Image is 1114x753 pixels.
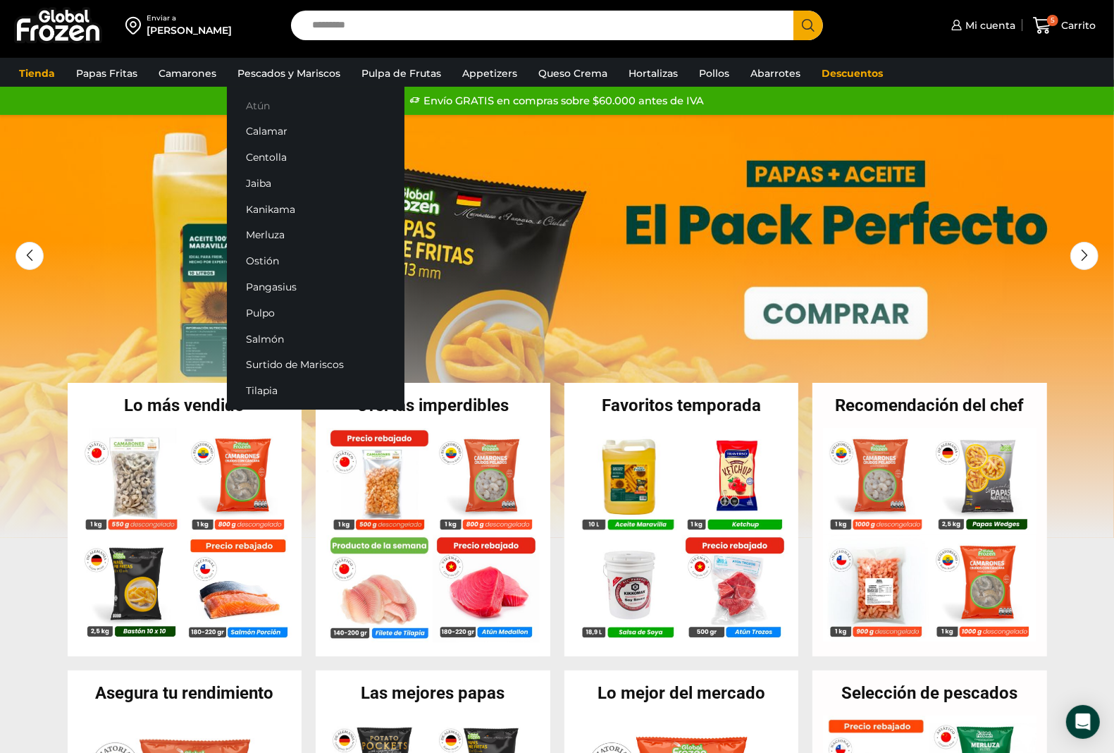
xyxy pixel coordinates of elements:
[125,13,147,37] img: address-field-icon.svg
[793,11,823,40] button: Search button
[316,397,550,414] h2: Ofertas imperdibles
[227,274,404,300] a: Pangasius
[1070,242,1098,270] div: Next slide
[1047,15,1058,26] span: 5
[531,60,614,87] a: Queso Crema
[316,685,550,702] h2: Las mejores papas
[1058,18,1096,32] span: Carrito
[227,248,404,274] a: Ostión
[69,60,144,87] a: Papas Fritas
[68,685,302,702] h2: Asegura tu rendimiento
[815,60,890,87] a: Descuentos
[227,378,404,404] a: Tilapia
[564,685,799,702] h2: Lo mejor del mercado
[16,242,44,270] div: Previous slide
[230,60,347,87] a: Pescados y Mariscos
[227,326,404,352] a: Salmón
[962,18,1015,32] span: Mi cuenta
[1029,9,1100,42] a: 5 Carrito
[227,118,404,145] a: Calamar
[151,60,223,87] a: Camarones
[227,352,404,378] a: Surtido de Mariscos
[354,60,448,87] a: Pulpa de Frutas
[227,196,404,222] a: Kanikama
[147,23,232,37] div: [PERSON_NAME]
[812,397,1047,414] h2: Recomendación del chef
[455,60,524,87] a: Appetizers
[68,397,302,414] h2: Lo más vendido
[621,60,685,87] a: Hortalizas
[227,145,404,171] a: Centolla
[1066,705,1100,739] div: Open Intercom Messenger
[227,170,404,196] a: Jaiba
[227,92,404,118] a: Atún
[812,685,1047,702] h2: Selección de pescados
[692,60,736,87] a: Pollos
[147,13,232,23] div: Enviar a
[227,300,404,326] a: Pulpo
[948,11,1015,39] a: Mi cuenta
[227,222,404,248] a: Merluza
[12,60,62,87] a: Tienda
[743,60,807,87] a: Abarrotes
[564,397,799,414] h2: Favoritos temporada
